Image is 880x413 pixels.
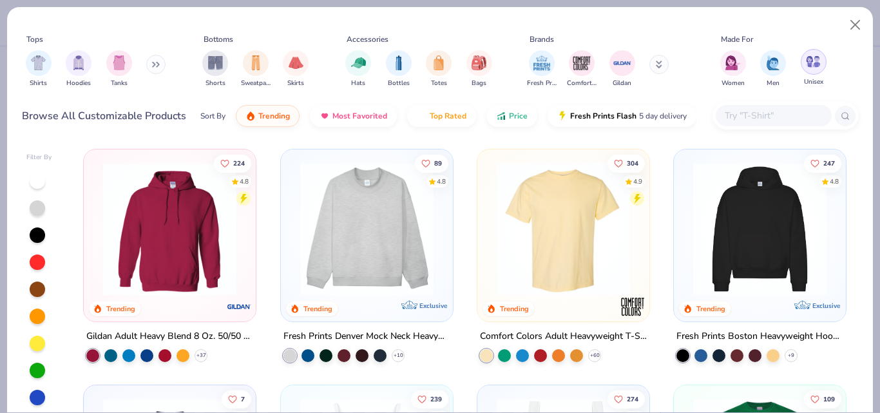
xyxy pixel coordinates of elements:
[633,177,642,186] div: 4.9
[636,162,783,296] img: e55d29c3-c55d-459c-bfd9-9b1c499ab3c6
[227,294,253,320] img: Gildan logo
[440,162,586,296] img: a90f7c54-8796-4cb2-9d6e-4e9644cfe0fe
[26,153,52,162] div: Filter By
[245,111,256,121] img: trending.gif
[613,79,631,88] span: Gildan
[419,302,447,310] span: Exclusive
[830,177,839,186] div: 4.8
[347,34,388,45] div: Accessories
[801,50,827,88] button: filter button
[788,352,794,360] span: + 9
[407,105,476,127] button: Top Rated
[26,34,43,45] div: Tops
[760,50,786,88] div: filter for Men
[627,160,638,166] span: 304
[589,352,599,360] span: + 60
[548,105,696,127] button: Fresh Prints Flash5 day delivery
[801,49,827,87] div: filter for Unisex
[388,79,410,88] span: Bottles
[106,50,132,88] button: filter button
[283,50,309,88] button: filter button
[766,55,780,70] img: Men Image
[287,79,304,88] span: Skirts
[430,111,466,121] span: Top Rated
[233,160,245,166] span: 224
[283,50,309,88] div: filter for Skirts
[106,50,132,88] div: filter for Tanks
[31,55,46,70] img: Shirts Image
[720,50,746,88] div: filter for Women
[202,50,228,88] button: filter button
[436,177,445,186] div: 4.8
[222,390,251,408] button: Like
[530,34,554,45] div: Brands
[532,53,551,73] img: Fresh Prints Image
[30,79,47,88] span: Shirts
[812,302,840,310] span: Exclusive
[557,111,568,121] img: flash.gif
[258,111,290,121] span: Trending
[466,50,492,88] button: filter button
[430,396,441,403] span: 239
[208,55,223,70] img: Shorts Image
[386,50,412,88] button: filter button
[527,50,557,88] div: filter for Fresh Prints
[351,55,366,70] img: Hats Image
[432,55,446,70] img: Totes Image
[310,105,397,127] button: Most Favorited
[345,50,371,88] div: filter for Hats
[721,34,753,45] div: Made For
[627,396,638,403] span: 274
[804,77,823,87] span: Unisex
[72,55,86,70] img: Hoodies Image
[723,108,823,123] input: Try "T-Shirt"
[609,50,635,88] button: filter button
[567,50,597,88] button: filter button
[725,55,740,70] img: Women Image
[393,352,403,360] span: + 10
[22,108,186,124] div: Browse All Customizable Products
[410,390,448,408] button: Like
[196,352,206,360] span: + 37
[426,50,452,88] button: filter button
[66,50,91,88] div: filter for Hoodies
[417,111,427,121] img: TopRated.gif
[332,111,387,121] span: Most Favorited
[480,329,647,345] div: Comfort Colors Adult Heavyweight T-Shirt
[241,396,245,403] span: 7
[607,154,645,172] button: Like
[509,111,528,121] span: Price
[236,105,300,127] button: Trending
[283,329,450,345] div: Fresh Prints Denver Mock Neck Heavyweight Sweatshirt
[472,79,486,88] span: Bags
[392,55,406,70] img: Bottles Image
[249,55,263,70] img: Sweatpants Image
[204,34,233,45] div: Bottoms
[240,177,249,186] div: 4.8
[823,160,835,166] span: 247
[294,162,440,296] img: f5d85501-0dbb-4ee4-b115-c08fa3845d83
[26,50,52,88] button: filter button
[206,79,225,88] span: Shorts
[241,50,271,88] div: filter for Sweatpants
[466,50,492,88] div: filter for Bags
[760,50,786,88] button: filter button
[241,50,271,88] button: filter button
[613,53,632,73] img: Gildan Image
[609,50,635,88] div: filter for Gildan
[527,50,557,88] button: filter button
[527,79,557,88] span: Fresh Prints
[426,50,452,88] div: filter for Totes
[620,294,646,320] img: Comfort Colors logo
[414,154,448,172] button: Like
[86,329,253,345] div: Gildan Adult Heavy Blend 8 Oz. 50/50 Hooded Sweatshirt
[843,13,868,37] button: Close
[472,55,486,70] img: Bags Image
[720,50,746,88] button: filter button
[676,329,843,345] div: Fresh Prints Boston Heavyweight Hoodie
[434,160,441,166] span: 89
[804,154,841,172] button: Like
[607,390,645,408] button: Like
[97,162,243,296] img: 01756b78-01f6-4cc6-8d8a-3c30c1a0c8ac
[639,109,687,124] span: 5 day delivery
